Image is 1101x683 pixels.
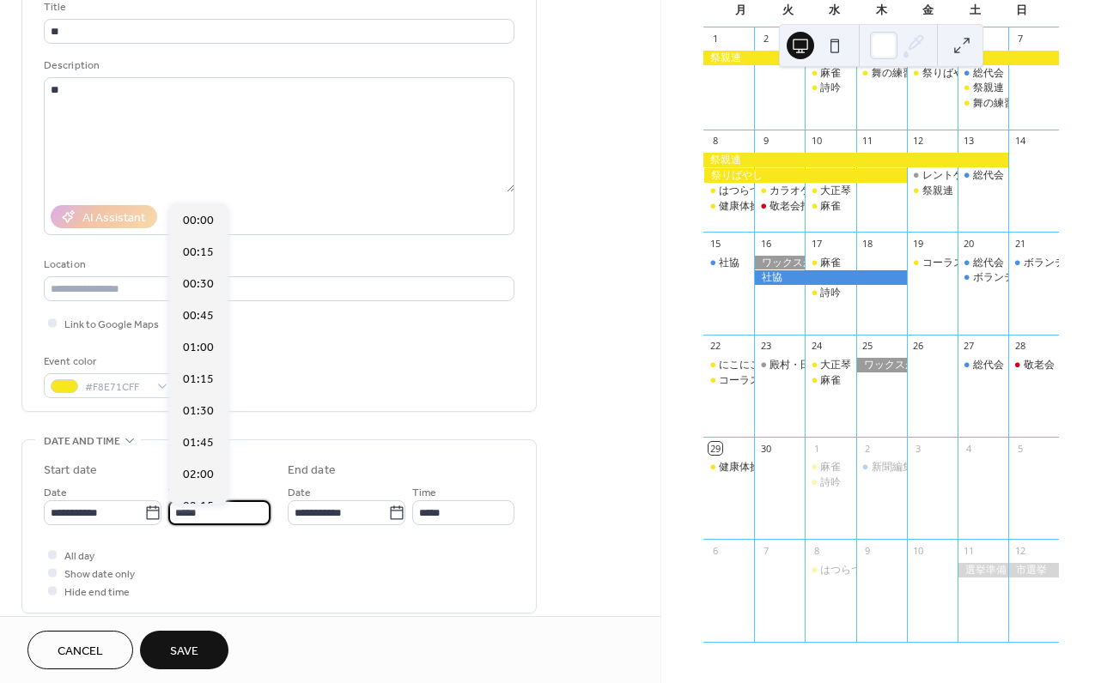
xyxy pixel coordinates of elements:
[805,373,855,388] div: 麻雀
[64,583,130,601] span: Hide end time
[719,256,739,270] div: 社協
[703,256,754,270] div: 社協
[140,631,228,669] button: Save
[709,340,721,353] div: 22
[64,316,159,334] span: Link to Google Maps
[912,544,925,557] div: 10
[703,184,754,198] div: はつらつ会
[820,184,851,198] div: 大正琴
[820,460,841,474] div: 麻雀
[183,275,214,293] span: 00:30
[709,442,721,455] div: 29
[719,199,760,214] div: 健康体操
[805,286,855,300] div: 詩吟
[810,442,823,455] div: 1
[719,358,791,372] div: にこにこサロン
[861,442,874,455] div: 2
[912,340,925,353] div: 26
[907,184,958,198] div: 祭親連
[703,153,1008,167] div: 祭親連
[963,544,976,557] div: 11
[973,270,1066,285] div: ボランティアクラブ
[958,270,1008,285] div: ボランティアクラブ
[810,135,823,148] div: 10
[810,237,823,250] div: 17
[810,544,823,557] div: 8
[907,66,958,81] div: 祭りばやし
[958,81,1008,95] div: 祭親連
[805,475,855,490] div: 詩吟
[709,237,721,250] div: 15
[805,81,855,95] div: 詩吟
[820,286,841,300] div: 詩吟
[759,33,772,45] div: 2
[958,358,1008,372] div: 総代会
[805,184,855,198] div: 大正琴
[973,168,1004,183] div: 総代会
[861,340,874,353] div: 25
[856,460,907,474] div: 新聞編集委員会
[703,51,1059,65] div: 祭親連
[856,66,907,81] div: 舞の練習
[1013,442,1026,455] div: 5
[769,184,811,198] div: カラオケ
[1008,563,1059,577] div: 市選挙
[805,563,855,577] div: はつらつ会
[958,168,1008,183] div: 総代会
[709,33,721,45] div: 1
[973,66,1004,81] div: 総代会
[759,135,772,148] div: 9
[805,256,855,270] div: 麻雀
[805,66,855,81] div: 麻雀
[183,466,214,484] span: 02:00
[759,237,772,250] div: 16
[44,256,511,274] div: Location
[973,96,1014,111] div: 舞の練習
[958,66,1008,81] div: 総代会
[769,199,852,214] div: 敬老会打ち合わせ
[1013,544,1026,557] div: 12
[973,256,1004,270] div: 総代会
[1008,358,1059,372] div: 敬老会
[44,462,97,480] div: Start date
[861,544,874,557] div: 9
[912,135,925,148] div: 12
[754,270,906,285] div: 社協
[912,442,925,455] div: 3
[709,544,721,557] div: 6
[703,373,754,388] div: コーラス
[907,168,958,183] div: レントゲン健診車
[64,547,94,565] span: All day
[973,358,1004,372] div: 総代会
[58,643,103,661] span: Cancel
[703,358,754,372] div: にこにこサロン
[805,199,855,214] div: 麻雀
[820,475,841,490] div: 詩吟
[759,340,772,353] div: 23
[412,484,436,502] span: Time
[820,373,841,388] div: 麻雀
[820,199,841,214] div: 麻雀
[861,237,874,250] div: 18
[769,358,873,372] div: 殿村・田中地区検討会
[754,199,805,214] div: 敬老会打ち合わせ
[1008,256,1059,270] div: ボランティアクラブ
[958,96,1008,111] div: 舞の練習
[810,340,823,353] div: 24
[754,184,805,198] div: カラオケ
[872,460,944,474] div: 新聞編集委員会
[1013,33,1026,45] div: 7
[805,460,855,474] div: 麻雀
[958,563,1008,577] div: 選挙準備
[820,358,851,372] div: 大正琴
[754,358,805,372] div: 殿村・田中地区検討会
[820,81,841,95] div: 詩吟
[27,631,133,669] button: Cancel
[872,66,913,81] div: 舞の練習
[183,307,214,325] span: 00:45
[912,237,925,250] div: 19
[44,57,511,75] div: Description
[85,378,149,396] span: #F8E71CFF
[1013,237,1026,250] div: 21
